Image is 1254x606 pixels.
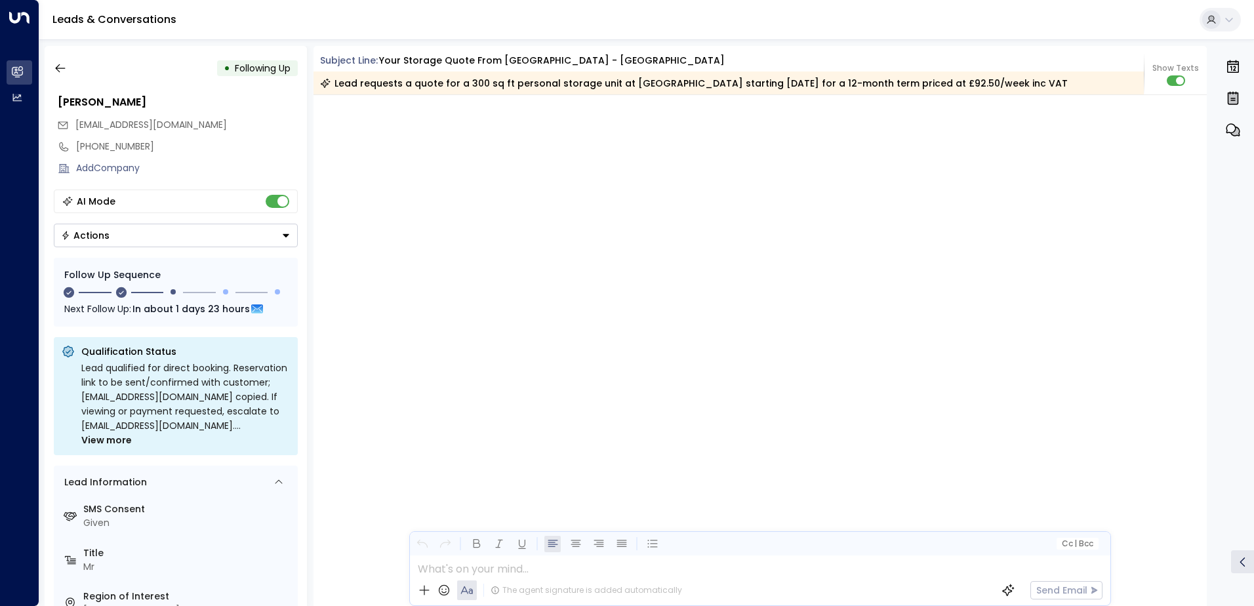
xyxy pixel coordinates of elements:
[76,161,298,175] div: AddCompany
[60,475,147,489] div: Lead Information
[235,62,291,75] span: Following Up
[414,536,430,552] button: Undo
[75,118,227,132] span: tonymax33@hotmail.com
[224,56,230,80] div: •
[83,590,293,603] label: Region of Interest
[379,54,725,68] div: Your storage quote from [GEOGRAPHIC_DATA] - [GEOGRAPHIC_DATA]
[81,345,290,358] p: Qualification Status
[1061,539,1093,548] span: Cc Bcc
[64,268,287,282] div: Follow Up Sequence
[320,54,378,67] span: Subject Line:
[83,546,293,560] label: Title
[54,224,298,247] button: Actions
[54,224,298,247] div: Button group with a nested menu
[1056,538,1098,550] button: Cc|Bcc
[132,302,250,316] span: In about 1 days 23 hours
[61,230,110,241] div: Actions
[81,361,290,447] div: Lead qualified for direct booking. Reservation link to be sent/confirmed with customer; [EMAIL_AD...
[75,118,227,131] span: [EMAIL_ADDRESS][DOMAIN_NAME]
[58,94,298,110] div: [PERSON_NAME]
[1074,539,1077,548] span: |
[83,560,293,574] div: Mr
[83,502,293,516] label: SMS Consent
[76,140,298,153] div: [PHONE_NUMBER]
[437,536,453,552] button: Redo
[77,195,115,208] div: AI Mode
[64,302,287,316] div: Next Follow Up:
[320,77,1068,90] div: Lead requests a quote for a 300 sq ft personal storage unit at [GEOGRAPHIC_DATA] starting [DATE] ...
[81,433,132,447] span: View more
[1152,62,1199,74] span: Show Texts
[52,12,176,27] a: Leads & Conversations
[491,584,682,596] div: The agent signature is added automatically
[83,516,293,530] div: Given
